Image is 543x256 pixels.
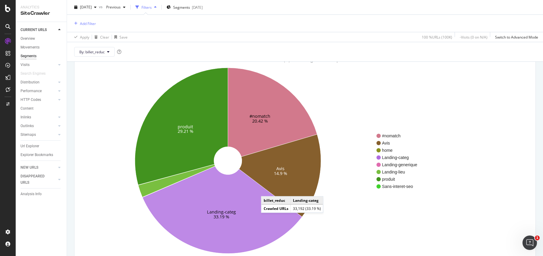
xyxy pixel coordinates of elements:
[21,97,41,103] div: HTTP Codes
[74,47,115,57] button: By: billet_reduc
[21,191,42,197] div: Analysis Info
[21,105,33,112] div: Content
[79,49,105,54] span: By: billet_reduc
[21,164,38,171] div: NEW URLS
[21,44,40,51] div: Movements
[80,5,92,10] span: 2025 Sep. 8th
[214,214,229,220] text: 33.19 %
[21,152,53,158] div: Explorer Bookmarks
[262,197,291,204] td: billet_reduc
[99,4,104,9] span: vs
[133,2,159,12] button: Filters
[21,62,56,68] a: Visits
[522,236,537,250] iframe: Intercom live chat
[21,79,56,86] a: Distribution
[382,183,417,189] span: Sans-interet-seo
[178,128,193,134] text: 29.21 %
[21,123,34,129] div: Outlinks
[21,105,62,112] a: Content
[21,173,51,186] div: DISAPPEARED URLS
[460,34,487,39] div: - Visits ( 0 on N/A )
[535,236,540,240] span: 1
[112,32,128,42] button: Save
[422,34,452,39] div: 100 % URLs ( 100K )
[21,79,40,86] div: Distribution
[291,197,323,204] td: Landing-categ
[21,53,62,59] a: Segments
[21,143,39,149] div: Url Explorer
[21,114,31,120] div: Inlinks
[21,173,56,186] a: DISAPPEARED URLS
[173,5,190,10] span: Segments
[21,27,47,33] div: CURRENT URLS
[382,133,417,139] span: #nomatch
[192,5,203,10] div: [DATE]
[207,209,236,215] text: Landing-categ
[382,140,417,146] span: Avis
[21,36,62,42] a: Overview
[249,113,270,119] text: #nomatch
[291,204,323,212] td: 33,192 (33.19 %)
[80,21,96,26] div: Add Filter
[382,169,417,175] span: Landing-lieu
[119,34,128,39] div: Save
[382,155,417,161] span: Landing-categ
[382,147,417,153] span: home
[164,2,205,12] button: Segments[DATE]
[21,152,62,158] a: Explorer Bookmarks
[21,10,62,17] div: SiteCrawler
[262,204,291,212] td: Crawled URLs
[21,5,62,10] div: Analytics
[21,88,56,94] a: Performance
[21,70,52,77] a: Search Engines
[21,132,56,138] a: Sitemaps
[72,2,99,12] button: [DATE]
[92,32,109,42] button: Clear
[21,132,36,138] div: Sitemaps
[493,32,538,42] button: Switch to Advanced Mode
[21,62,30,68] div: Visits
[252,118,268,124] text: 20.42 %
[382,176,417,182] span: produit
[104,5,121,10] span: Previous
[21,70,46,77] div: Search Engines
[72,20,96,27] button: Add Filter
[495,34,538,39] div: Switch to Advanced Mode
[21,164,56,171] a: NEW URLS
[21,44,62,51] a: Movements
[141,5,152,10] div: Filters
[72,32,89,42] button: Apply
[21,88,42,94] div: Performance
[104,2,128,12] button: Previous
[100,34,109,39] div: Clear
[80,34,89,39] div: Apply
[277,166,285,171] text: Avis
[21,53,37,59] div: Segments
[21,36,35,42] div: Overview
[178,123,193,129] text: produit
[382,162,417,168] span: Landing-generique
[21,191,62,197] a: Analysis Info
[274,170,287,176] text: 14.9 %
[21,143,62,149] a: Url Explorer
[21,97,56,103] a: HTTP Codes
[21,123,56,129] a: Outlinks
[21,27,56,33] a: CURRENT URLS
[21,114,56,120] a: Inlinks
